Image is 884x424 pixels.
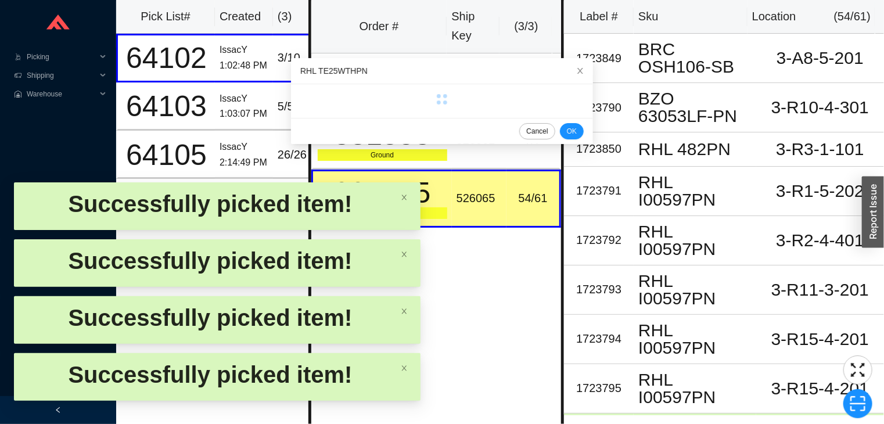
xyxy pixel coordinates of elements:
[504,17,548,36] div: ( 3 / 3 )
[761,281,879,299] div: 3-R11-3-201
[638,41,752,76] div: BRC OSH106-SB
[23,303,397,332] div: Successfully picked item!
[511,189,555,208] div: 54 / 61
[761,182,879,200] div: 3-R1-5-202
[220,139,268,155] div: IssacY
[638,272,752,307] div: RHL I00597PN
[834,7,871,26] div: ( 54 / 61 )
[560,123,584,139] button: OK
[27,66,96,85] span: Shipping
[752,7,796,26] div: Location
[576,67,584,75] span: close
[220,58,268,74] div: 1:02:48 PM
[761,330,879,348] div: 3-R15-4-201
[638,322,752,357] div: RHL I00597PN
[844,395,872,412] span: scan
[761,232,879,249] div: 3-R2-4-401
[300,64,584,77] div: RHL TE25WTHPN
[220,91,268,107] div: IssacY
[318,149,447,161] div: Ground
[220,155,268,171] div: 2:14:49 PM
[844,361,872,379] span: fullscreen
[761,380,879,397] div: 3-R15-4-201
[123,92,210,121] div: 64103
[761,141,879,158] div: 3-R3-1-101
[278,48,313,67] div: 3 / 10
[638,223,752,258] div: RHL I00597PN
[569,181,629,200] div: 1723791
[569,231,629,250] div: 1723792
[638,141,752,158] div: RHL 482PN
[318,178,447,207] div: 907415
[401,308,408,315] span: close
[123,44,210,73] div: 64102
[123,141,210,170] div: 64105
[27,85,96,103] span: Warehouse
[401,251,408,258] span: close
[401,365,408,372] span: close
[638,371,752,406] div: RHL I00597PN
[278,97,313,116] div: 5 / 5
[519,123,555,139] button: Cancel
[638,174,752,209] div: RHL I00597PN
[278,145,313,164] div: 26 / 26
[220,42,268,58] div: IssacY
[761,49,879,67] div: 3-A8-5-201
[23,360,397,389] div: Successfully picked item!
[569,379,629,398] div: 1723795
[567,58,593,84] button: Close
[526,125,548,137] span: Cancel
[569,49,629,68] div: 1723849
[638,90,752,125] div: BZO 63053LF-PN
[401,194,408,201] span: close
[569,98,629,117] div: 1723790
[220,106,268,122] div: 1:03:07 PM
[843,389,872,418] button: scan
[569,329,629,348] div: 1723794
[23,246,397,275] div: Successfully picked item!
[569,280,629,299] div: 1723793
[567,125,577,137] span: OK
[761,99,879,116] div: 3-R10-4-301
[27,48,96,66] span: Picking
[23,189,397,218] div: Successfully picked item!
[843,355,872,385] button: fullscreen
[278,7,315,26] div: ( 3 )
[569,139,629,159] div: 1723850
[457,189,502,208] div: 526065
